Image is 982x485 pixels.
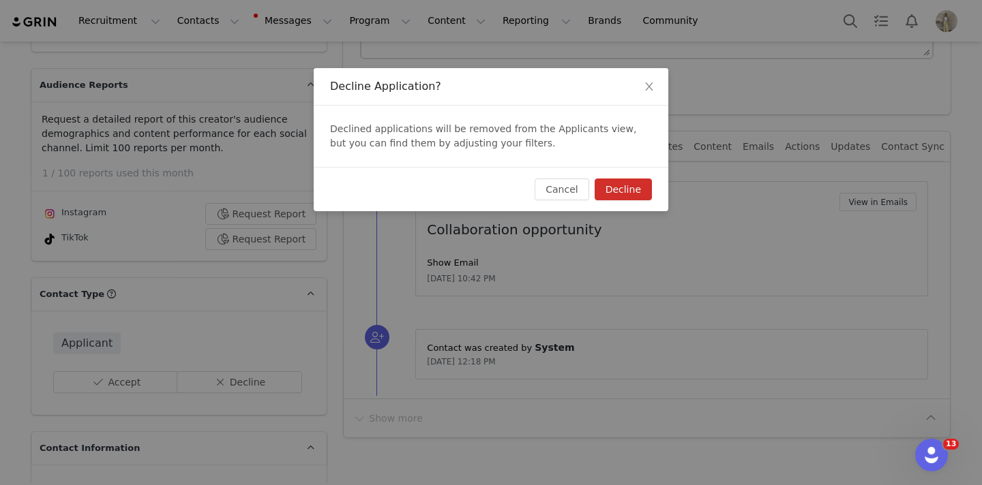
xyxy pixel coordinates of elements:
[314,106,668,167] div: Declined applications will be removed from the Applicants view, but you can find them by adjustin...
[943,439,959,450] span: 13
[11,11,560,26] body: Rich Text Area. Press ALT-0 for help.
[595,178,652,200] button: Decline
[630,68,668,106] button: Close
[915,439,948,471] iframe: Intercom live chat
[330,79,652,94] div: Decline Application?
[535,178,589,200] button: Cancel
[644,81,655,92] i: icon: close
